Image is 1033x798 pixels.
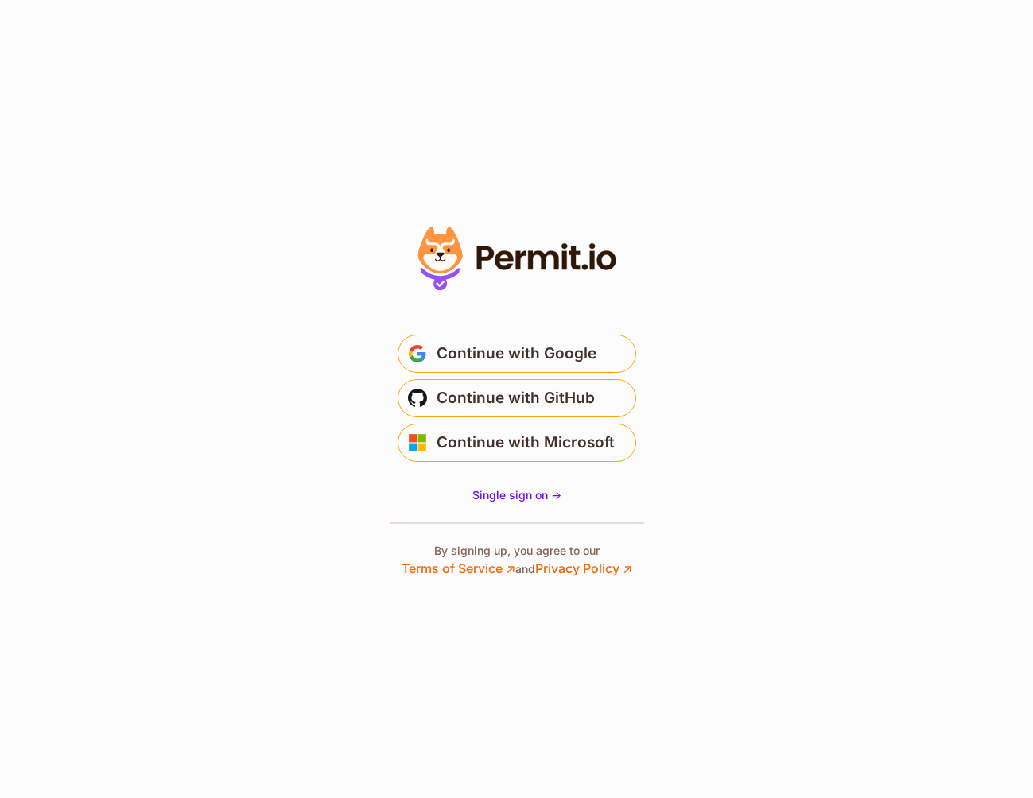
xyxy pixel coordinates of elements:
[437,430,615,455] span: Continue with Microsoft
[437,385,595,411] span: Continue with GitHub
[437,341,596,366] span: Continue with Google
[402,543,632,578] p: By signing up, you agree to our and
[535,560,632,576] a: Privacy Policy ↗
[472,488,561,502] span: Single sign on ->
[398,424,636,462] button: Continue with Microsoft
[402,560,515,576] a: Terms of Service ↗
[472,487,561,503] a: Single sign on ->
[398,379,636,417] button: Continue with GitHub
[398,335,636,373] button: Continue with Google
